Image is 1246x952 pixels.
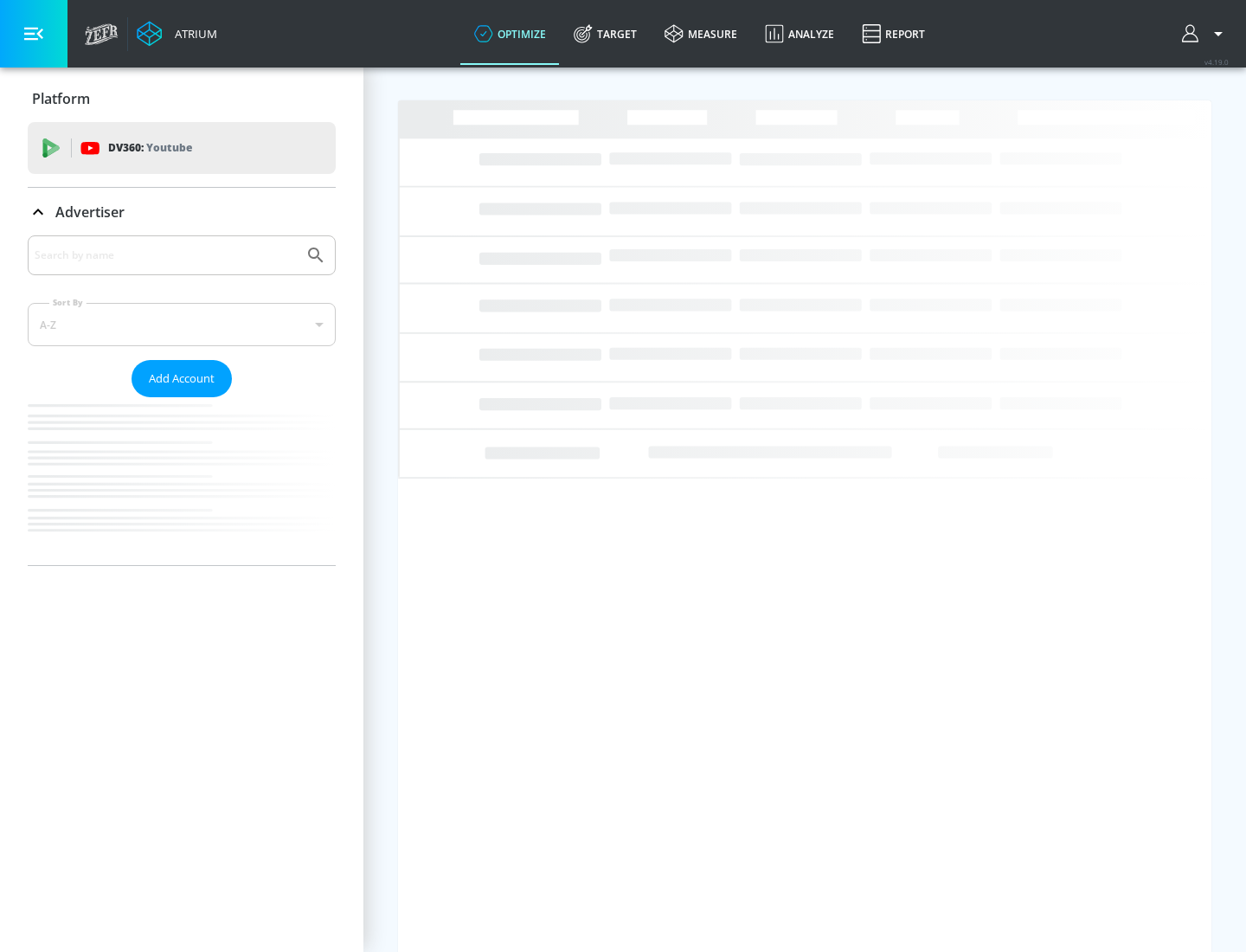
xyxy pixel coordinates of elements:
button: Add Account [132,360,232,397]
div: A-Z [28,303,336,346]
a: Atrium [137,21,217,47]
a: Analyze [751,3,848,65]
a: measure [651,3,751,65]
p: Advertiser [55,203,125,222]
div: Atrium [168,26,217,42]
div: DV360: Youtube [28,122,336,174]
input: Search by name [35,244,297,267]
p: Youtube [146,138,192,157]
span: Add Account [149,369,215,389]
div: Advertiser [28,188,336,236]
a: optimize [460,3,560,65]
a: Report [848,3,939,65]
p: DV360: [108,138,192,158]
nav: list of Advertiser [28,397,336,565]
p: Platform [32,89,90,108]
a: Target [560,3,651,65]
label: Sort By [49,297,87,308]
span: v 4.19.0 [1204,57,1229,67]
div: Advertiser [28,235,336,565]
div: Platform [28,74,336,123]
